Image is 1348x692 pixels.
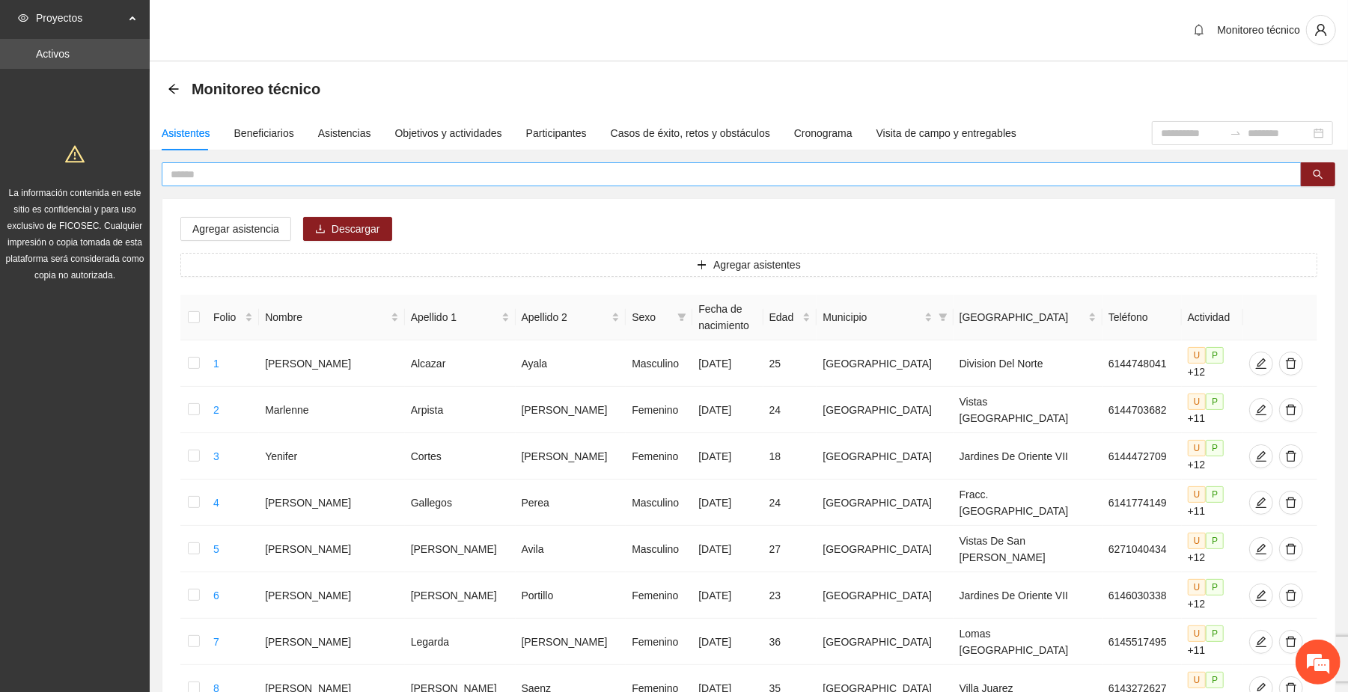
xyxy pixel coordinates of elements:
span: Edad [769,309,800,325]
td: 6145517495 [1103,619,1182,665]
td: +12 [1182,433,1243,480]
th: Nombre [259,295,405,340]
td: [DATE] [692,572,763,619]
td: 36 [763,619,817,665]
div: Beneficiarios [234,125,294,141]
span: eye [18,13,28,23]
div: Back [168,83,180,96]
span: download [315,224,326,236]
td: Femenino [626,433,692,480]
span: Folio [213,309,242,325]
td: Marlenne [259,387,405,433]
span: edit [1250,358,1272,370]
th: Municipio [817,295,953,340]
span: U [1188,533,1207,549]
span: P [1206,625,1224,642]
td: [PERSON_NAME] [516,387,626,433]
th: Apellido 1 [405,295,516,340]
td: 27 [763,526,817,572]
td: [DATE] [692,433,763,480]
td: [PERSON_NAME] [259,340,405,387]
span: filter [677,313,686,322]
span: delete [1280,590,1302,601]
td: [GEOGRAPHIC_DATA] [817,480,953,526]
span: search [1313,169,1323,181]
span: delete [1280,636,1302,648]
span: warning [65,144,85,164]
td: 25 [763,340,817,387]
th: Folio [207,295,259,340]
div: Casos de éxito, retos y obstáculos [611,125,770,141]
th: Edad [763,295,817,340]
div: Cronograma [794,125,853,141]
span: Apellido 2 [522,309,609,325]
td: 18 [763,433,817,480]
button: edit [1249,537,1273,561]
button: delete [1279,398,1303,422]
span: Apellido 1 [411,309,498,325]
a: 3 [213,450,219,462]
td: [PERSON_NAME] [259,572,405,619]
td: +12 [1182,572,1243,619]
span: Municipio [823,309,921,325]
button: plusAgregar asistentes [180,253,1317,277]
span: plus [697,260,707,272]
td: +11 [1182,480,1243,526]
td: [PERSON_NAME] [259,480,405,526]
button: edit [1249,398,1273,422]
button: Agregar asistencia [180,217,291,241]
button: downloadDescargar [303,217,392,241]
a: 6 [213,590,219,601]
td: [DATE] [692,619,763,665]
span: Nombre [265,309,388,325]
td: Masculino [626,480,692,526]
span: delete [1280,543,1302,555]
td: Division Del Norte [954,340,1103,387]
td: Lomas [GEOGRAPHIC_DATA] [954,619,1103,665]
td: Legarda [405,619,516,665]
td: [GEOGRAPHIC_DATA] [817,340,953,387]
button: edit [1249,584,1273,607]
td: Jardines De Oriente VII [954,572,1103,619]
a: 2 [213,404,219,416]
span: user [1307,23,1335,37]
a: 7 [213,636,219,648]
button: edit [1249,352,1273,376]
td: Avila [516,526,626,572]
td: +11 [1182,387,1243,433]
td: [PERSON_NAME] [516,619,626,665]
td: [PERSON_NAME] [405,526,516,572]
span: Descargar [332,221,380,237]
td: 23 [763,572,817,619]
span: P [1206,533,1224,549]
td: Masculino [626,526,692,572]
span: U [1188,672,1207,688]
a: 4 [213,497,219,509]
button: edit [1249,491,1273,515]
button: delete [1279,584,1303,607]
td: [PERSON_NAME] [405,572,516,619]
td: Yenifer [259,433,405,480]
button: delete [1279,352,1303,376]
a: 5 [213,543,219,555]
button: user [1306,15,1336,45]
th: Teléfono [1103,295,1182,340]
td: Cortes [405,433,516,480]
td: 6144748041 [1103,340,1182,387]
span: U [1188,394,1207,410]
span: delete [1280,497,1302,509]
button: search [1301,162,1335,186]
span: Agregar asistentes [713,257,801,273]
span: edit [1250,543,1272,555]
span: [GEOGRAPHIC_DATA] [960,309,1085,325]
td: [DATE] [692,480,763,526]
span: edit [1250,450,1272,462]
button: delete [1279,444,1303,468]
td: [PERSON_NAME] [259,526,405,572]
td: Femenino [626,387,692,433]
td: [GEOGRAPHIC_DATA] [817,433,953,480]
td: Vistas De San [PERSON_NAME] [954,526,1103,572]
td: [DATE] [692,340,763,387]
a: 1 [213,358,219,370]
td: [GEOGRAPHIC_DATA] [817,572,953,619]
